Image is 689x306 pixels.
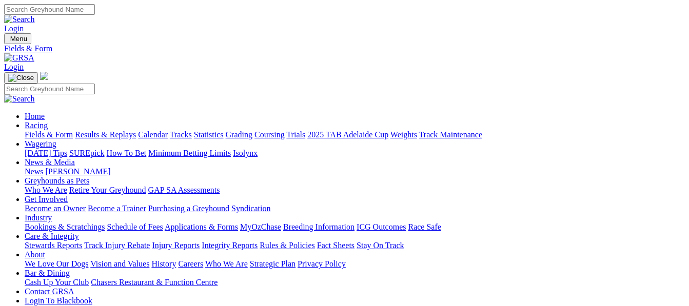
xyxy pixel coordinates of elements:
a: Stewards Reports [25,241,82,250]
a: ICG Outcomes [357,222,406,231]
img: Search [4,15,35,24]
a: Stay On Track [357,241,404,250]
a: Results & Replays [75,130,136,139]
a: GAP SA Assessments [148,186,220,194]
a: Track Maintenance [419,130,482,139]
img: Search [4,94,35,104]
a: History [151,259,176,268]
input: Search [4,4,95,15]
div: About [25,259,685,269]
a: Login To Blackbook [25,296,92,305]
a: Fact Sheets [317,241,355,250]
a: Applications & Forms [165,222,238,231]
a: MyOzChase [240,222,281,231]
div: Greyhounds as Pets [25,186,685,195]
a: Purchasing a Greyhound [148,204,229,213]
a: Syndication [231,204,270,213]
a: Coursing [254,130,285,139]
div: Care & Integrity [25,241,685,250]
div: Get Involved [25,204,685,213]
a: Fields & Form [25,130,73,139]
a: Care & Integrity [25,232,79,240]
input: Search [4,84,95,94]
a: News & Media [25,158,75,167]
a: Schedule of Fees [107,222,163,231]
a: Integrity Reports [202,241,258,250]
a: Race Safe [408,222,441,231]
a: Calendar [138,130,168,139]
img: logo-grsa-white.png [40,72,48,80]
a: Greyhounds as Pets [25,176,89,185]
a: Vision and Values [90,259,149,268]
a: Statistics [194,130,224,139]
a: Get Involved [25,195,68,203]
a: Become a Trainer [88,204,146,213]
a: Who We Are [205,259,248,268]
div: Wagering [25,149,685,158]
a: Cash Up Your Club [25,278,89,287]
a: Careers [178,259,203,268]
a: Become an Owner [25,204,86,213]
a: Strategic Plan [250,259,296,268]
img: GRSA [4,53,34,63]
a: SUREpick [69,149,104,157]
div: Industry [25,222,685,232]
a: How To Bet [107,149,147,157]
a: Isolynx [233,149,258,157]
a: Injury Reports [152,241,200,250]
div: Racing [25,130,685,139]
a: Industry [25,213,52,222]
a: Track Injury Rebate [84,241,150,250]
a: Minimum Betting Limits [148,149,231,157]
a: Grading [226,130,252,139]
button: Toggle navigation [4,72,38,84]
a: News [25,167,43,176]
a: Privacy Policy [298,259,346,268]
a: Login [4,24,24,33]
a: We Love Our Dogs [25,259,88,268]
a: Bar & Dining [25,269,70,277]
button: Toggle navigation [4,33,31,44]
div: News & Media [25,167,685,176]
a: 2025 TAB Adelaide Cup [307,130,388,139]
a: Retire Your Greyhound [69,186,146,194]
a: Who We Are [25,186,67,194]
a: Contact GRSA [25,287,74,296]
a: Rules & Policies [260,241,315,250]
a: About [25,250,45,259]
div: Bar & Dining [25,278,685,287]
a: [PERSON_NAME] [45,167,110,176]
a: Home [25,112,45,120]
a: [DATE] Tips [25,149,67,157]
img: Close [8,74,34,82]
a: Racing [25,121,48,130]
a: Breeding Information [283,222,355,231]
a: Trials [286,130,305,139]
span: Menu [10,35,27,43]
a: Login [4,63,24,71]
a: Chasers Restaurant & Function Centre [91,278,218,287]
a: Fields & Form [4,44,685,53]
a: Tracks [170,130,192,139]
a: Weights [390,130,417,139]
a: Wagering [25,139,56,148]
a: Bookings & Scratchings [25,222,105,231]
